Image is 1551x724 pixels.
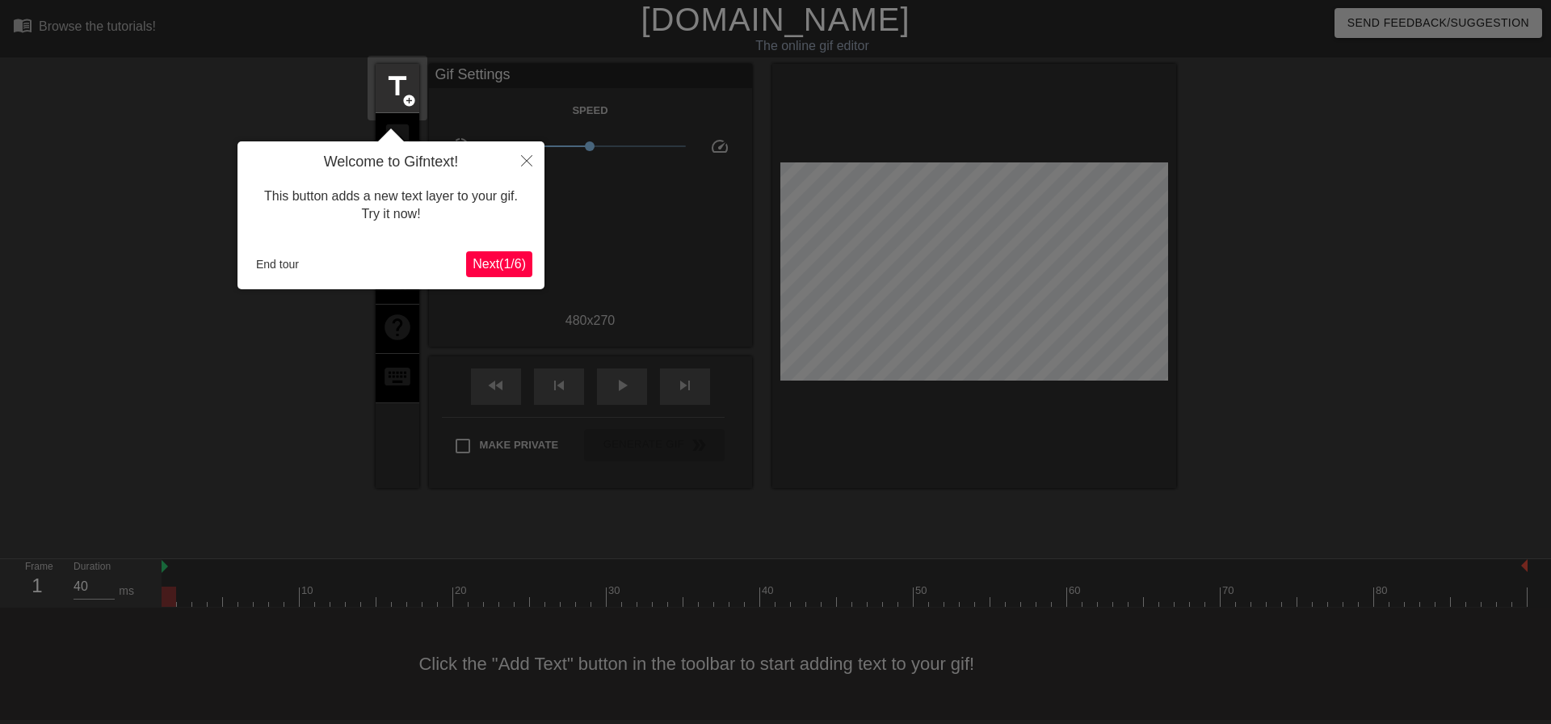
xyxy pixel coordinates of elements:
button: Close [509,141,544,179]
h4: Welcome to Gifntext! [250,154,532,171]
button: End tour [250,252,305,276]
button: Next [466,251,532,277]
span: Next ( 1 / 6 ) [473,257,526,271]
div: This button adds a new text layer to your gif. Try it now! [250,171,532,240]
